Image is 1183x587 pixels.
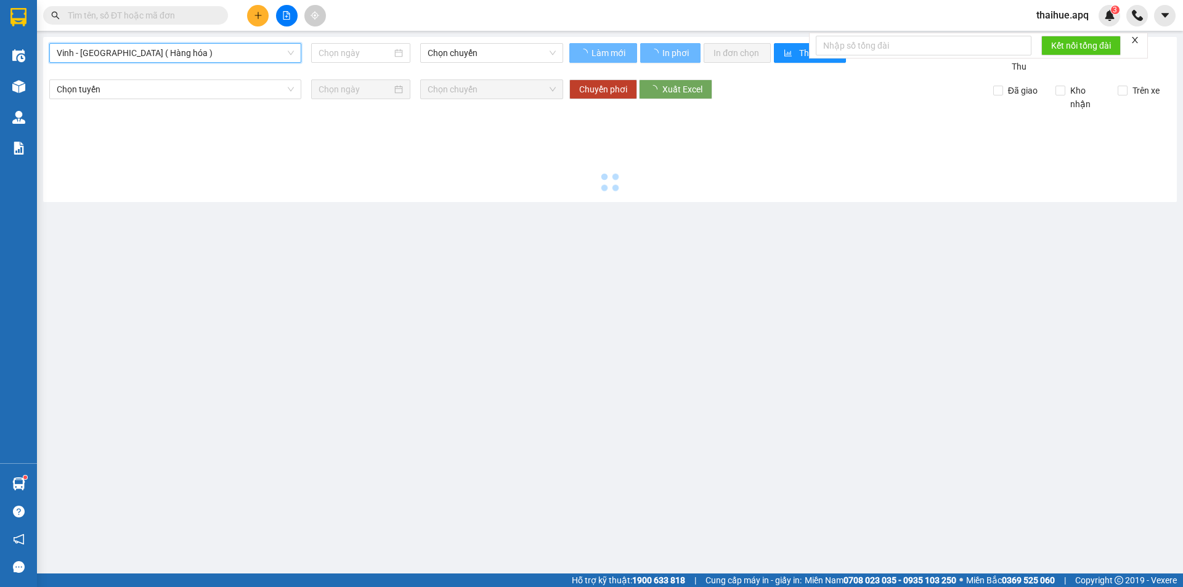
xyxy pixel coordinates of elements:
[428,44,556,62] span: Chọn chuyến
[704,43,771,63] button: In đơn chọn
[1128,84,1165,97] span: Trên xe
[1003,84,1043,97] span: Đã giao
[10,8,26,26] img: logo-vxr
[1065,84,1108,111] span: Kho nhận
[1113,6,1117,14] span: 3
[1104,10,1115,21] img: icon-new-feature
[428,80,556,99] span: Chọn chuyến
[13,506,25,517] span: question-circle
[1131,36,1139,44] span: close
[1041,36,1121,55] button: Kết nối tổng đài
[1026,7,1099,23] span: thaihue.apq
[23,476,27,479] sup: 1
[959,578,963,583] span: ⚪️
[319,83,392,96] input: Chọn ngày
[805,573,956,587] span: Miền Nam
[12,49,25,62] img: warehouse-icon
[247,5,269,26] button: plus
[304,5,326,26] button: aim
[1051,39,1111,52] span: Kết nối tổng đài
[1115,576,1123,585] span: copyright
[1064,573,1066,587] span: |
[12,111,25,124] img: warehouse-icon
[44,10,133,50] strong: CHUYỂN PHÁT NHANH AN PHÚ QUÝ
[569,79,637,99] button: Chuyển phơi
[579,49,590,57] span: loading
[319,46,392,60] input: Chọn ngày
[37,52,138,84] span: [GEOGRAPHIC_DATA], [GEOGRAPHIC_DATA] ↔ [GEOGRAPHIC_DATA]
[799,46,836,60] span: Thống kê
[1132,10,1143,21] img: phone-icon
[39,87,139,100] strong: PHIẾU GỬI HÀNG
[632,575,685,585] strong: 1900 633 818
[650,49,661,57] span: loading
[569,43,637,63] button: Làm mới
[7,43,36,104] img: logo
[51,11,60,20] span: search
[13,533,25,545] span: notification
[12,477,25,490] img: warehouse-icon
[1160,10,1171,21] span: caret-down
[844,575,956,585] strong: 0708 023 035 - 0935 103 250
[774,43,846,63] button: bar-chartThống kê
[816,36,1031,55] input: Nhập số tổng đài
[12,142,25,155] img: solution-icon
[254,11,262,20] span: plus
[572,573,685,587] span: Hỗ trợ kỹ thuật:
[142,79,213,92] span: SE1309254391
[13,561,25,573] span: message
[591,46,627,60] span: Làm mới
[1111,6,1120,14] sup: 3
[662,46,691,60] span: In phơi
[966,573,1055,587] span: Miền Bắc
[640,43,701,63] button: In phơi
[282,11,291,20] span: file-add
[12,80,25,93] img: warehouse-icon
[705,573,802,587] span: Cung cấp máy in - giấy in:
[276,5,298,26] button: file-add
[57,44,294,62] span: Vinh - Hà Nội ( Hàng hóa )
[68,9,213,22] input: Tìm tên, số ĐT hoặc mã đơn
[694,573,696,587] span: |
[311,11,319,20] span: aim
[1002,575,1055,585] strong: 0369 525 060
[639,79,712,99] button: Xuất Excel
[57,80,294,99] span: Chọn tuyến
[784,49,794,59] span: bar-chart
[1154,5,1176,26] button: caret-down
